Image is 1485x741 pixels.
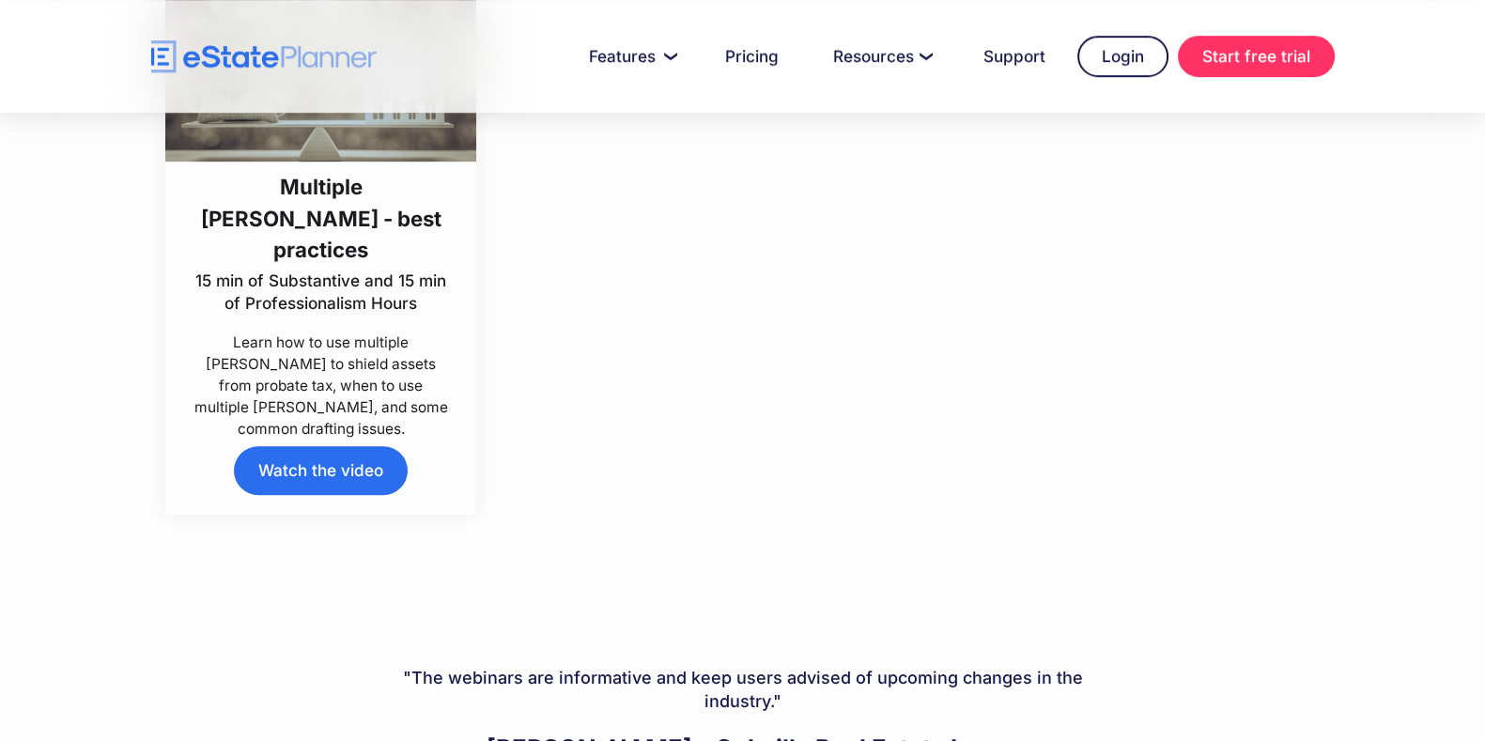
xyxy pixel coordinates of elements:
a: Support [961,38,1068,75]
a: Features [566,38,693,75]
h3: Multiple [PERSON_NAME] - best practices [192,171,451,265]
a: Start free trial [1178,36,1335,77]
p: 15 min of Substantive and 15 min of Professionalism Hours [192,270,451,315]
a: Login [1077,36,1168,77]
a: Watch the video [234,446,407,494]
a: home [151,40,377,73]
p: "The webinars are informative and keep users advised of upcoming changes in the industry." [371,666,1115,713]
p: Learn how to use multiple [PERSON_NAME] to shield assets from probate tax, when to use multiple [... [192,332,451,440]
a: Resources [811,38,951,75]
a: Pricing [703,38,801,75]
